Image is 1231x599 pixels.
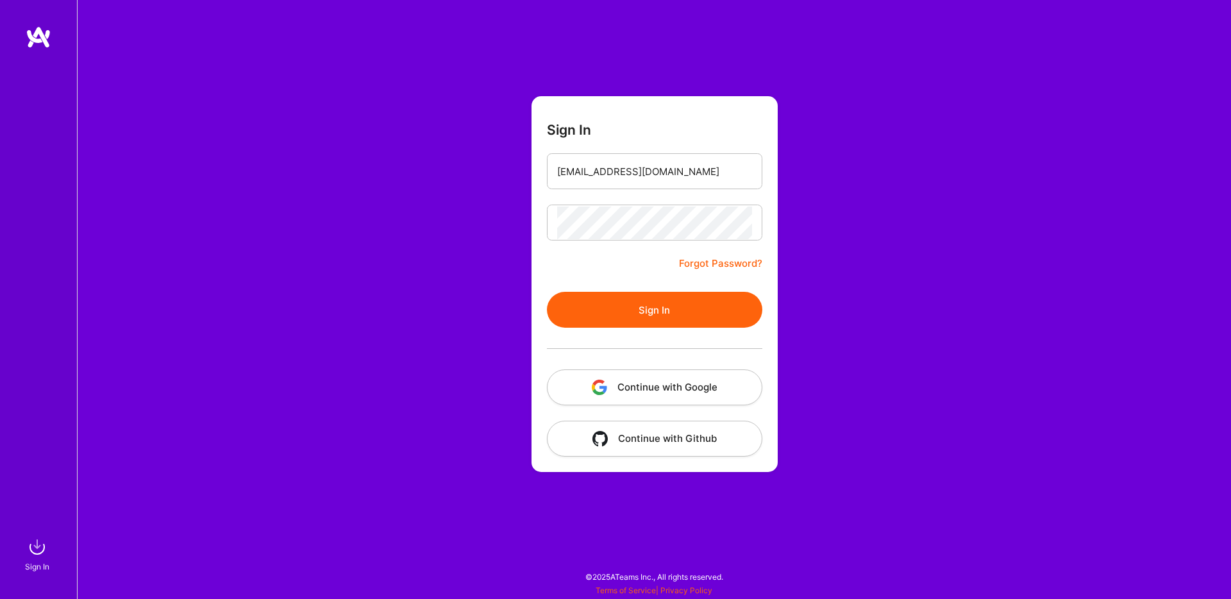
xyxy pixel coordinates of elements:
[547,122,591,138] h3: Sign In
[77,561,1231,593] div: © 2025 ATeams Inc., All rights reserved.
[25,560,49,573] div: Sign In
[596,586,712,595] span: |
[547,369,762,405] button: Continue with Google
[592,380,607,395] img: icon
[592,431,608,446] img: icon
[24,534,50,560] img: sign in
[27,534,50,573] a: sign inSign In
[679,256,762,271] a: Forgot Password?
[596,586,656,595] a: Terms of Service
[660,586,712,595] a: Privacy Policy
[557,155,752,188] input: Email...
[547,292,762,328] button: Sign In
[547,421,762,457] button: Continue with Github
[26,26,51,49] img: logo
